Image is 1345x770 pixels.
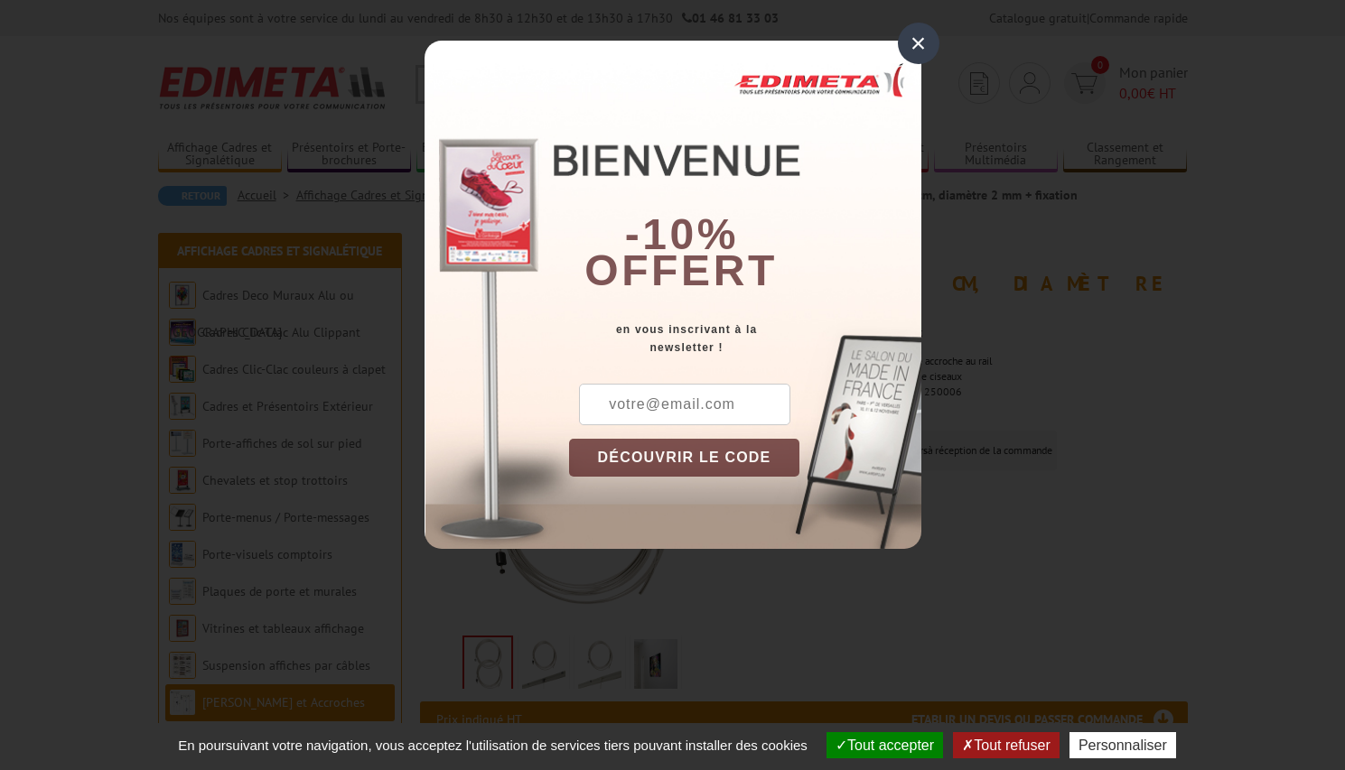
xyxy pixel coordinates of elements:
[1069,732,1176,758] button: Personnaliser (fenêtre modale)
[569,320,921,357] div: en vous inscrivant à la newsletter !
[953,732,1059,758] button: Tout refuser
[169,738,817,753] span: En poursuivant votre navigation, vous acceptez l'utilisation de services tiers pouvant installer ...
[625,210,739,258] b: -10%
[569,439,800,477] button: DÉCOUVRIR LE CODE
[827,732,943,758] button: Tout accepter
[584,246,778,294] font: offert
[898,23,939,64] div: ×
[579,384,790,425] input: votre@email.com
